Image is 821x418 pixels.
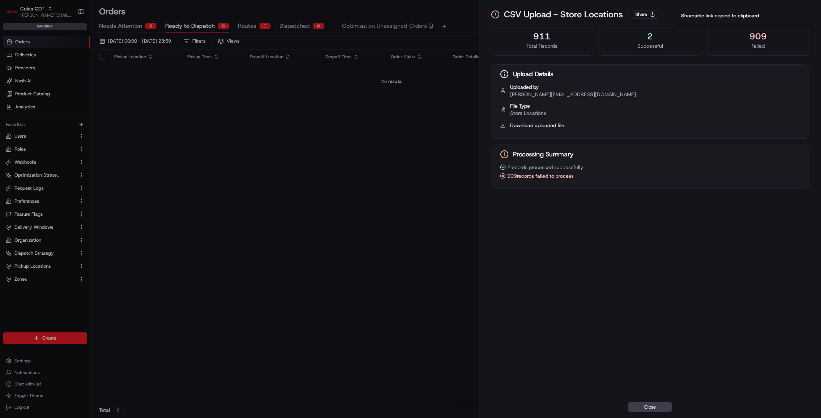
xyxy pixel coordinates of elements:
[497,31,587,42] div: 911
[510,102,800,109] div: File Type
[510,91,636,98] div: [PERSON_NAME][EMAIL_ADDRESS][DOMAIN_NAME]
[713,42,803,49] div: Failed
[681,12,759,19] div: Shareable link copied to clipboard
[510,109,800,117] div: Store Locations
[605,42,695,49] div: Successful
[713,31,803,42] div: 909
[507,164,583,171] span: 2 records processed successfully
[510,122,564,129] button: Download uploaded file
[491,65,809,83] div: Upload Details
[491,145,809,164] div: Processing Summary
[605,31,695,42] div: 2
[628,402,672,412] button: Close
[491,9,809,20] div: CSV Upload - Store Locations
[497,42,587,49] div: Total Records
[632,10,658,19] button: Share
[507,172,574,180] span: 909 records failed to process
[510,83,636,91] div: Uploaded by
